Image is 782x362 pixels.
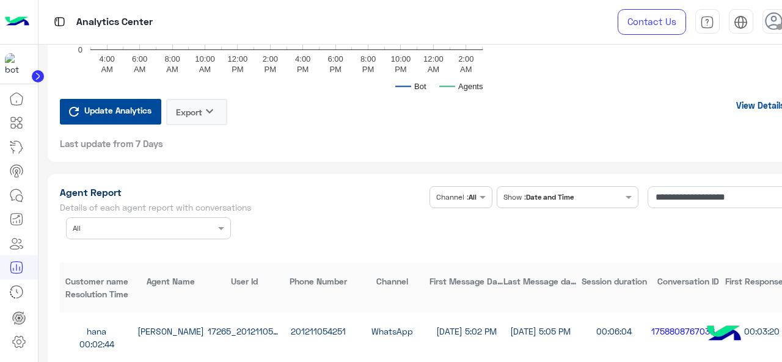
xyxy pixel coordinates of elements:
div: Session duration [577,275,651,288]
text: PM [232,65,244,74]
div: 201211054251 [282,325,356,338]
button: Exportkeyboard_arrow_down [166,99,227,125]
text: 8:00 [164,54,180,63]
text: AM [166,65,178,74]
div: Customer name [60,275,134,288]
img: tab [52,14,67,29]
div: Resolution Time [60,288,134,300]
span: Last update from 7 Days [60,137,163,150]
button: Update Analytics [60,99,161,125]
text: AM [133,65,145,74]
text: 2:00 [458,54,473,63]
div: hana [60,325,134,338]
text: 8:00 [360,54,375,63]
text: 12:00 [227,54,247,63]
img: tab [700,15,714,29]
h5: Details of each agent report with conversations [60,203,425,212]
h1: Agent Report [60,186,425,198]
div: Conversation ID [651,275,725,288]
b: All [469,192,477,201]
img: hulul-logo.png [703,313,745,356]
img: Logo [5,9,29,35]
text: AM [199,65,211,74]
text: AM [427,65,439,74]
div: Phone Number [282,275,356,288]
i: keyboard_arrow_down [202,104,217,118]
div: Agent Name [134,275,208,288]
text: Bot [414,82,426,91]
div: 00:06:04 [577,325,651,338]
a: tab [695,9,720,35]
text: Agents [458,82,483,91]
text: AM [101,65,113,74]
text: PM [362,65,374,74]
text: 4:00 [295,54,310,63]
div: WhatsApp [356,325,429,338]
div: Channel [356,275,429,288]
div: 17265_201211054251 [208,325,282,338]
text: 10:00 [195,54,215,63]
div: 1758808767036_8d545abc-bb10-4f7b-8484-7a379eed8479 [651,325,725,338]
span: Update Analytics [81,102,155,118]
text: 12:00 [423,54,444,63]
img: tab [734,15,748,29]
text: PM [395,65,407,74]
text: PM [296,65,309,74]
text: 2:00 [262,54,277,63]
text: 0 [78,45,82,54]
div: Last Message date [503,275,577,288]
img: 317874714732967 [5,53,27,75]
text: 6:00 [327,54,343,63]
div: [DATE] 5:02 PM [429,325,503,338]
text: 10:00 [390,54,411,63]
text: PM [264,65,276,74]
text: 6:00 [131,54,147,63]
text: PM [329,65,342,74]
div: [DATE] 5:05 PM [503,325,577,338]
div: 00:02:44 [60,338,134,350]
div: User Id [208,275,282,288]
b: Date and Time [526,192,574,201]
text: AM [460,65,472,74]
div: First Message Date [429,275,503,288]
text: 4:00 [99,54,114,63]
span: All [73,223,81,233]
a: Contact Us [618,9,686,35]
p: Analytics Center [76,14,153,31]
div: [PERSON_NAME] [134,325,208,338]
